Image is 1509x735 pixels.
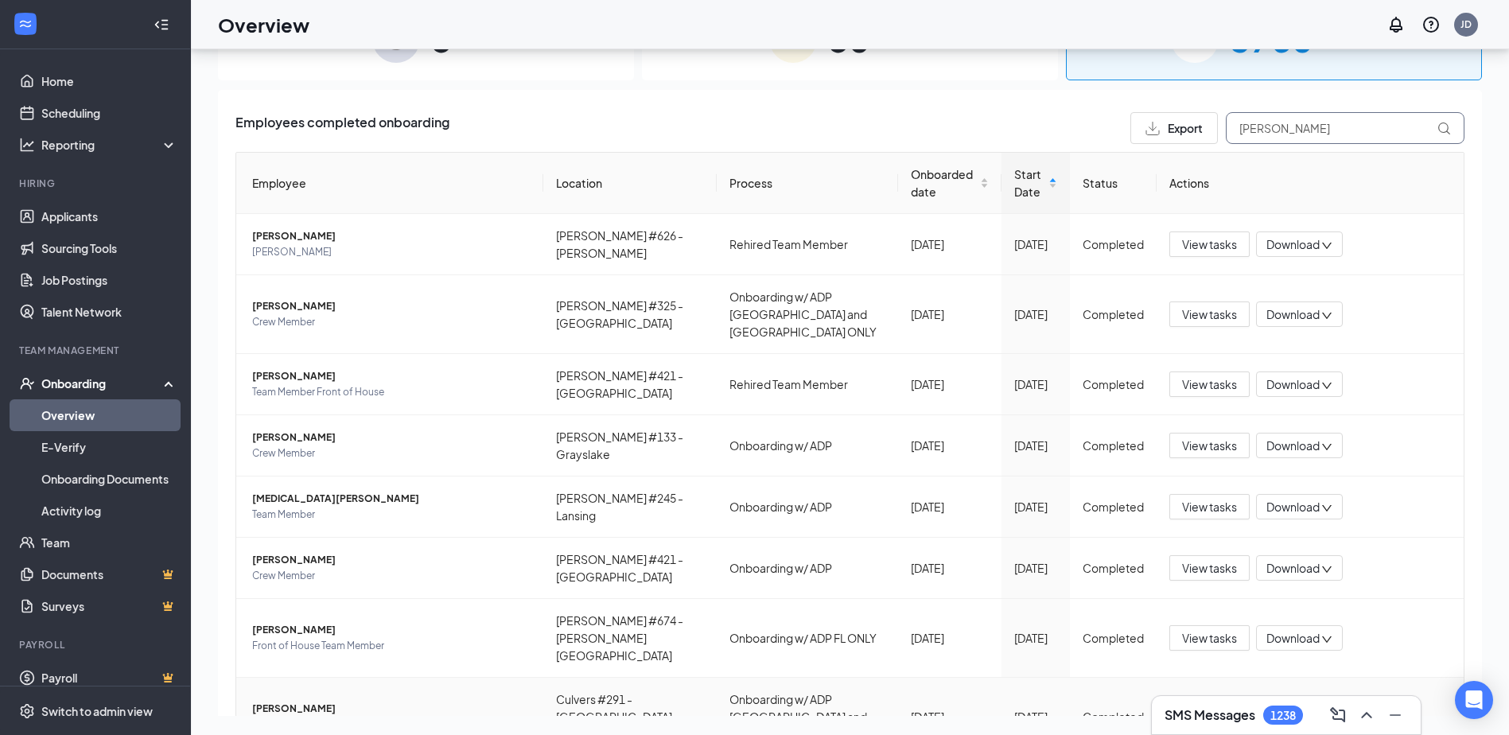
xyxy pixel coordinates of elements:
[1169,231,1250,257] button: View tasks
[1169,555,1250,581] button: View tasks
[1182,559,1237,577] span: View tasks
[717,415,898,476] td: Onboarding w/ ADP
[1266,499,1320,515] span: Download
[1386,706,1405,725] svg: Minimize
[1165,706,1255,724] h3: SMS Messages
[1266,236,1320,253] span: Download
[252,568,531,584] span: Crew Member
[911,498,989,515] div: [DATE]
[236,153,543,214] th: Employee
[252,298,531,314] span: [PERSON_NAME]
[543,599,717,678] td: [PERSON_NAME] #674 - [PERSON_NAME][GEOGRAPHIC_DATA]
[911,437,989,454] div: [DATE]
[1386,15,1406,34] svg: Notifications
[41,97,177,129] a: Scheduling
[41,703,153,719] div: Switch to admin view
[41,375,164,391] div: Onboarding
[1182,498,1237,515] span: View tasks
[1169,433,1250,458] button: View tasks
[543,214,717,275] td: [PERSON_NAME] #626 - [PERSON_NAME]
[18,16,33,32] svg: WorkstreamLogo
[543,354,717,415] td: [PERSON_NAME] #421 - [GEOGRAPHIC_DATA]
[1321,380,1332,391] span: down
[911,165,977,200] span: Onboarded date
[1321,564,1332,575] span: down
[1169,301,1250,327] button: View tasks
[1083,235,1144,253] div: Completed
[252,445,531,461] span: Crew Member
[218,11,309,38] h1: Overview
[1321,240,1332,251] span: down
[1182,437,1237,454] span: View tasks
[252,552,531,568] span: [PERSON_NAME]
[1157,153,1464,214] th: Actions
[1014,629,1057,647] div: [DATE]
[1182,375,1237,393] span: View tasks
[41,590,177,622] a: SurveysCrown
[252,507,531,523] span: Team Member
[1354,702,1379,728] button: ChevronUp
[911,708,989,725] div: [DATE]
[1014,375,1057,393] div: [DATE]
[1321,634,1332,645] span: down
[717,476,898,538] td: Onboarding w/ ADP
[1325,702,1351,728] button: ComposeMessage
[252,491,531,507] span: [MEDICAL_DATA][PERSON_NAME]
[1182,235,1237,253] span: View tasks
[911,235,989,253] div: [DATE]
[1014,437,1057,454] div: [DATE]
[19,344,174,357] div: Team Management
[19,638,174,651] div: Payroll
[1321,310,1332,321] span: down
[1266,306,1320,323] span: Download
[41,232,177,264] a: Sourcing Tools
[1014,165,1045,200] span: Start Date
[543,153,717,214] th: Location
[252,638,531,654] span: Front of House Team Member
[1130,112,1218,144] button: Export
[19,703,35,719] svg: Settings
[41,399,177,431] a: Overview
[717,153,898,214] th: Process
[1014,708,1057,725] div: [DATE]
[1014,305,1057,323] div: [DATE]
[911,629,989,647] div: [DATE]
[1266,560,1320,577] span: Download
[543,415,717,476] td: [PERSON_NAME] #133 - Grayslake
[1083,375,1144,393] div: Completed
[911,559,989,577] div: [DATE]
[1083,559,1144,577] div: Completed
[1455,681,1493,719] div: Open Intercom Messenger
[1266,437,1320,454] span: Download
[19,375,35,391] svg: UserCheck
[252,228,531,244] span: [PERSON_NAME]
[1383,702,1408,728] button: Minimize
[1266,376,1320,393] span: Download
[1169,371,1250,397] button: View tasks
[235,112,449,144] span: Employees completed onboarding
[252,622,531,638] span: [PERSON_NAME]
[41,527,177,558] a: Team
[1014,235,1057,253] div: [DATE]
[1266,630,1320,647] span: Download
[19,177,174,190] div: Hiring
[41,264,177,296] a: Job Postings
[1070,153,1157,214] th: Status
[154,17,169,33] svg: Collapse
[1321,441,1332,453] span: down
[911,375,989,393] div: [DATE]
[1460,17,1472,31] div: JD
[543,476,717,538] td: [PERSON_NAME] #245 - Lansing
[717,538,898,599] td: Onboarding w/ ADP
[1421,15,1441,34] svg: QuestionInfo
[1083,305,1144,323] div: Completed
[543,275,717,354] td: [PERSON_NAME] #325 - [GEOGRAPHIC_DATA]
[1168,122,1203,134] span: Export
[41,558,177,590] a: DocumentsCrown
[41,463,177,495] a: Onboarding Documents
[1226,112,1464,144] input: Search by Name, Job Posting, or Process
[1357,706,1376,725] svg: ChevronUp
[717,275,898,354] td: Onboarding w/ ADP [GEOGRAPHIC_DATA] and [GEOGRAPHIC_DATA] ONLY
[1321,503,1332,514] span: down
[1083,629,1144,647] div: Completed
